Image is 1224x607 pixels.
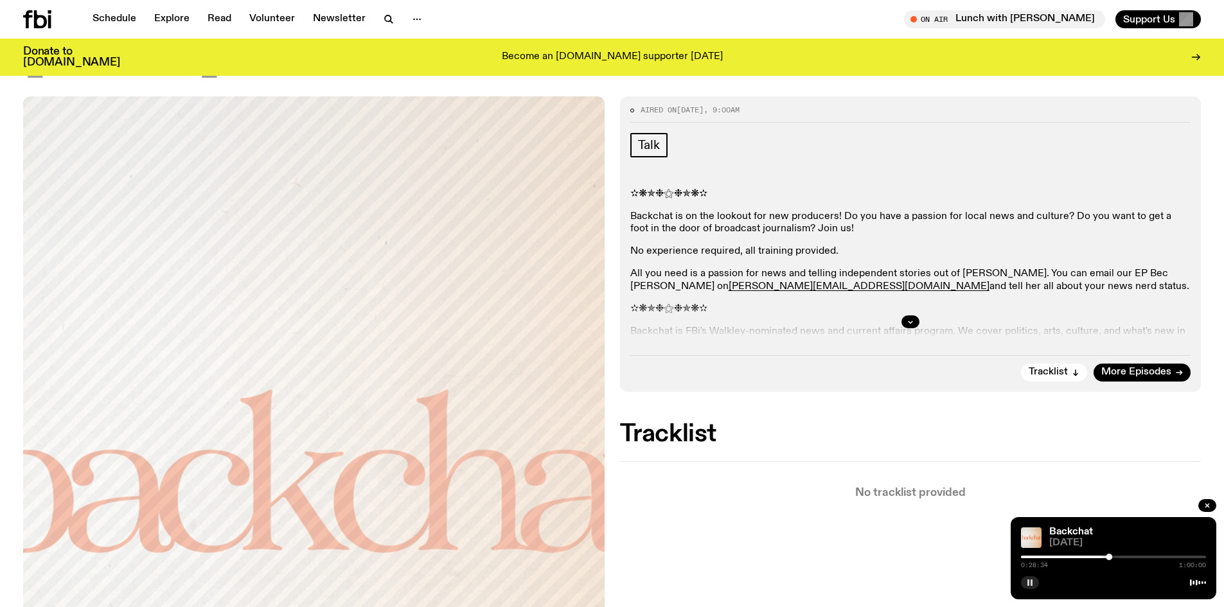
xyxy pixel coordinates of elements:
a: [PERSON_NAME][EMAIL_ADDRESS][DOMAIN_NAME] [729,281,989,292]
span: [DATE] [677,105,704,115]
a: Explore [146,10,197,28]
a: Volunteer [242,10,303,28]
a: Schedule [85,10,144,28]
h3: Donate to [DOMAIN_NAME] [23,46,120,68]
span: Tune in live [918,14,1099,24]
span: Support Us [1123,13,1175,25]
a: Backchat [1049,527,1093,537]
button: Support Us [1115,10,1201,28]
p: ✫❋✯❉⚝❉✯❋✫ [630,188,1191,200]
span: [DATE] [1049,538,1206,548]
span: 1:00:00 [1179,562,1206,568]
span: [DATE] [23,23,220,81]
p: All you need is a passion for news and telling independent stories out of [PERSON_NAME]. You can ... [630,268,1191,292]
p: No tracklist provided [620,488,1202,498]
p: Backchat is on the lookout for new producers! Do you have a passion for local news and culture? D... [630,211,1191,235]
a: Talk [630,133,668,157]
h2: Tracklist [620,423,1202,446]
span: 0:28:34 [1021,562,1048,568]
button: On AirLunch with [PERSON_NAME] [904,10,1105,28]
p: No experience required, all training provided. [630,245,1191,258]
a: More Episodes [1094,364,1191,382]
span: Talk [638,138,660,152]
span: Tracklist [1029,367,1068,377]
p: Become an [DOMAIN_NAME] supporter [DATE] [502,51,723,63]
span: More Episodes [1101,367,1171,377]
span: Aired on [641,105,677,115]
span: , 9:00am [704,105,740,115]
a: Read [200,10,239,28]
a: Newsletter [305,10,373,28]
button: Tracklist [1021,364,1087,382]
